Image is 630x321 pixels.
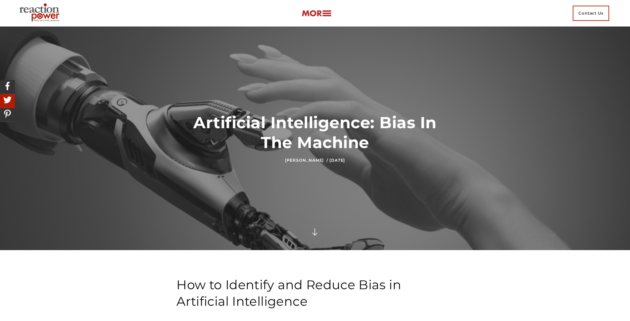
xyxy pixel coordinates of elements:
[176,277,401,309] span: How to Identify and Reduce Bias in Artificial Intelligence
[573,6,609,21] span: Contact Us
[329,158,345,163] time: [DATE]
[2,94,13,106] img: Share On Twitter
[17,1,65,25] img: Executive Branding | Personal Branding Agency
[2,80,13,92] img: Share On Facebook
[302,10,331,17] img: more-btn.png
[176,113,454,152] h1: Artificial Intelligence: Bias In The Machine
[285,158,328,163] a: [PERSON_NAME] /
[2,108,13,120] img: Share On Pinterest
